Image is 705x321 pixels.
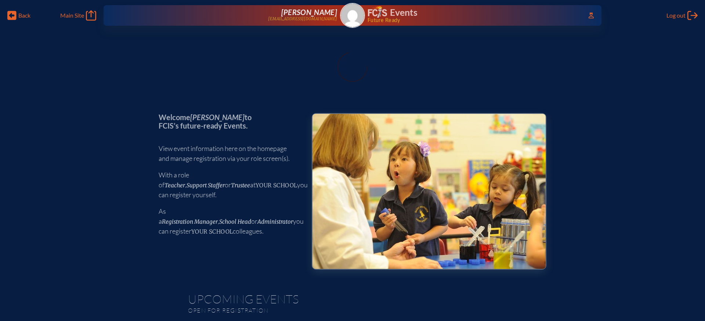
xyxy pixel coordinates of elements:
p: Welcome to FCIS’s future-ready Events. [159,113,300,130]
h1: Upcoming Events [188,293,517,305]
div: FCIS Events — Future ready [368,6,578,23]
p: [EMAIL_ADDRESS][DOMAIN_NAME] [268,17,337,21]
p: As a , or you can register colleagues. [159,206,300,236]
span: Future Ready [368,18,578,23]
span: Back [18,12,30,19]
span: [PERSON_NAME] [190,113,245,122]
span: Administrator [257,218,293,225]
a: [PERSON_NAME][EMAIL_ADDRESS][DOMAIN_NAME] [127,8,337,23]
p: With a role of , or at you can register yourself. [159,170,300,200]
span: Log out [666,12,686,19]
img: Events [312,114,546,269]
p: Open for registration [188,307,382,314]
span: [PERSON_NAME] [281,8,337,17]
a: Main Site [60,10,96,21]
span: School Head [219,218,251,225]
img: Gravatar [341,4,364,27]
a: Gravatar [340,3,365,28]
span: your school [256,182,297,189]
span: Support Staffer [187,182,225,189]
span: Teacher [164,182,185,189]
span: Trustee [231,182,250,189]
p: View event information here on the homepage and manage registration via your role screen(s). [159,144,300,163]
span: Main Site [60,12,84,19]
span: your school [191,228,233,235]
span: Registration Manager [162,218,218,225]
